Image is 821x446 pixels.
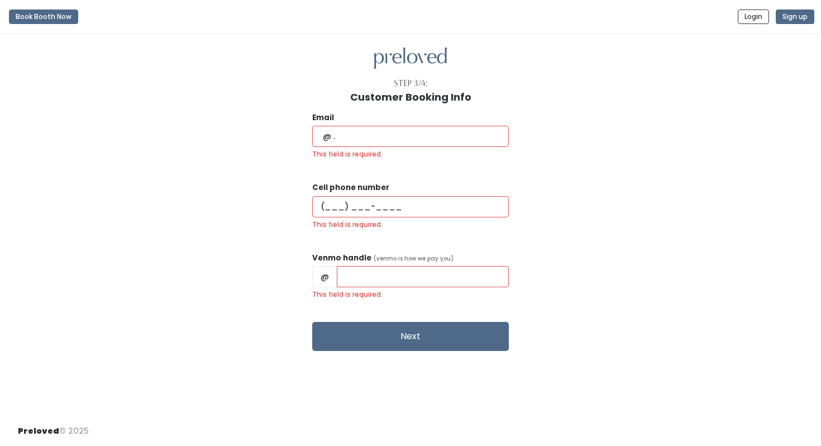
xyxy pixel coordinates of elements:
div: Step 3/4: [394,78,428,89]
div: © 2025 [18,416,89,437]
input: @ . [312,126,509,147]
button: Login [738,10,769,24]
label: Email [312,112,334,124]
a: Book Booth Now [9,4,78,29]
button: Book Booth Now [9,10,78,24]
button: Sign up [776,10,814,24]
label: This field is required. [312,149,509,159]
h1: Customer Booking Info [350,92,471,103]
label: This field is required. [312,290,509,300]
img: preloved logo [374,48,447,69]
input: (___) ___-____ [312,196,509,217]
label: Venmo handle [312,253,371,264]
span: @ [312,266,337,287]
span: Preloved [18,425,59,436]
button: Next [312,322,509,351]
span: (venmo is how we pay you) [374,254,454,263]
label: This field is required. [312,220,509,230]
label: Cell phone number [312,182,389,193]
